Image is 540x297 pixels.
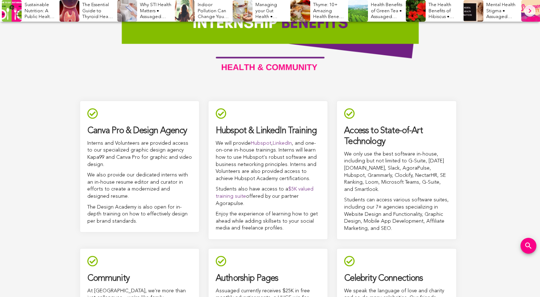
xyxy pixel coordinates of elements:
h3: Community [87,273,192,284]
p: We will provide , , and one-on-one in-house trainings. Interns will learn how to use Hubspot's ro... [216,140,320,183]
div:  [344,108,355,119]
h3: Authorship Pages [216,273,320,284]
p: Students can access various software suites, including our 7+ agencies specializing in Website De... [344,197,449,232]
p: Students also have access to a offered by our partner Agorapulse. [216,186,320,207]
p: The Design Academy is also open for in-depth training on how to effectively design per brand stan... [87,204,192,225]
h3: Access to State-of-Art Technology [344,126,449,147]
h3: Hubspot & LinkedIn Training [216,126,320,136]
a: Hubspot [251,141,271,146]
h3: Celebrity Connections [344,273,449,284]
div:  [87,108,98,119]
h3: Canva Pro & Design Agency [87,126,192,136]
p: Interns and Volunteers are provided access to our specialized graphic design agency Kapa99 and Ca... [87,140,192,168]
div:  [216,256,227,267]
div:  [344,256,355,267]
p: We only use the best software in-house, including but not limited to G-Suite, [DATE][DOMAIN_NAME]... [344,151,449,193]
div:  [216,108,227,119]
a: LinkedIn [273,141,292,146]
p: Enjoy the experience of learning how to get ahead while adding skillsets to your social media and... [216,211,320,232]
p: We also provide our dedicated interns with an in-house resume editor and curator in efforts to cr... [87,172,192,200]
div:  [87,256,98,267]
